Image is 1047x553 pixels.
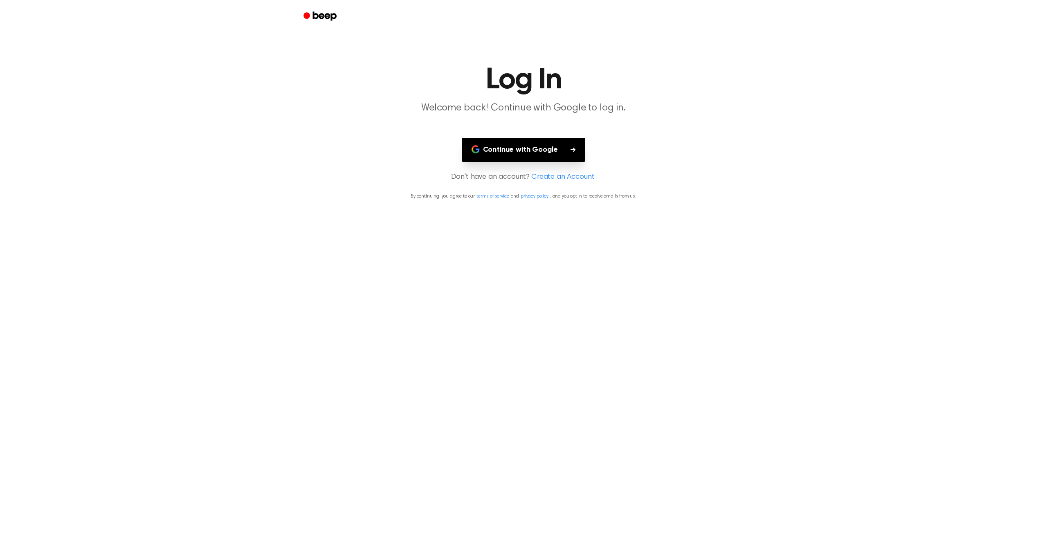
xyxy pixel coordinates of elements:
[531,172,594,183] a: Create an Account
[298,9,344,25] a: Beep
[366,101,681,115] p: Welcome back! Continue with Google to log in.
[10,172,1037,183] p: Don't have an account?
[314,65,733,95] h1: Log In
[462,138,586,162] button: Continue with Google
[10,193,1037,200] p: By continuing, you agree to our and , and you opt in to receive emails from us.
[476,194,509,199] a: terms of service
[521,194,548,199] a: privacy policy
